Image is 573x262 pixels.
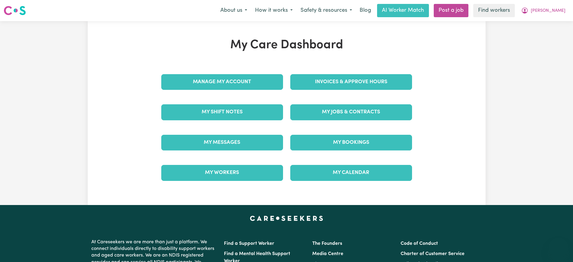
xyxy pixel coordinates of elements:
[290,104,412,120] a: My Jobs & Contracts
[290,74,412,90] a: Invoices & Approve Hours
[4,4,26,17] a: Careseekers logo
[517,4,569,17] button: My Account
[531,8,565,14] span: [PERSON_NAME]
[161,135,283,150] a: My Messages
[161,104,283,120] a: My Shift Notes
[216,4,251,17] button: About us
[158,38,416,52] h1: My Care Dashboard
[401,251,464,256] a: Charter of Customer Service
[549,238,568,257] iframe: Button to launch messaging window
[290,135,412,150] a: My Bookings
[161,74,283,90] a: Manage My Account
[250,216,323,221] a: Careseekers home page
[224,241,274,246] a: Find a Support Worker
[161,165,283,181] a: My Workers
[356,4,375,17] a: Blog
[434,4,468,17] a: Post a job
[473,4,515,17] a: Find workers
[251,4,297,17] button: How it works
[312,251,343,256] a: Media Centre
[297,4,356,17] button: Safety & resources
[312,241,342,246] a: The Founders
[290,165,412,181] a: My Calendar
[377,4,429,17] a: AI Worker Match
[4,5,26,16] img: Careseekers logo
[401,241,438,246] a: Code of Conduct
